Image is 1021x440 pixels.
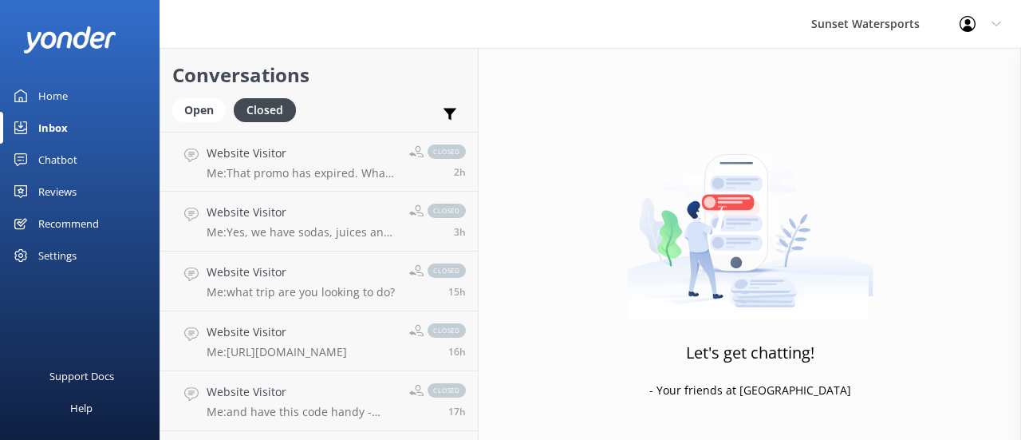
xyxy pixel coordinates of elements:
div: Closed [234,98,296,122]
div: Chatbot [38,144,77,176]
span: 06:02pm 13-Aug-2025 (UTC -05:00) America/Cancun [448,405,466,418]
div: Open [172,98,226,122]
h4: Website Visitor [207,323,347,341]
span: 07:56am 14-Aug-2025 (UTC -05:00) America/Cancun [454,225,466,239]
p: Me: Yes, we have sodas, juices and water available on all of our tours. [207,225,397,240]
h4: Website Visitor [207,145,397,162]
h4: Website Visitor [207,383,397,401]
a: Open [172,101,234,118]
div: Recommend [38,208,99,240]
h2: Conversations [172,60,466,90]
p: Me: That promo has expired. What excursion are you trying to book? [207,166,397,180]
span: 07:43pm 13-Aug-2025 (UTC -05:00) America/Cancun [448,285,466,299]
a: Website VisitorMe:Yes, we have sodas, juices and water available on all of our tours.closed3h [160,192,478,252]
p: Me: [URL][DOMAIN_NAME] [207,345,347,359]
div: Help [70,392,93,424]
span: 06:20pm 13-Aug-2025 (UTC -05:00) America/Cancun [448,345,466,359]
span: closed [428,204,466,218]
p: Me: what trip are you looking to do? [207,285,395,299]
a: Website VisitorMe:That promo has expired. What excursion are you trying to book?closed2h [160,132,478,192]
a: Website VisitorMe:what trip are you looking to do?closed15h [160,252,478,311]
div: Settings [38,240,77,272]
div: Reviews [38,176,77,208]
h4: Website Visitor [207,264,395,281]
span: closed [428,323,466,338]
img: artwork of a man stealing a conversation from at giant smartphone [627,121,873,320]
span: closed [428,264,466,278]
a: Website VisitorMe:and have this code handy - SUNSETJETSKI - to use on that link, for our best sav... [160,371,478,431]
div: Support Docs [49,360,114,392]
p: - Your friends at [GEOGRAPHIC_DATA] [649,382,851,399]
h3: Let's get chatting! [686,340,814,366]
div: Inbox [38,112,68,144]
span: closed [428,145,466,159]
img: yonder-white-logo.png [24,26,116,53]
p: Me: and have this code handy - SUNSETJETSKI - to use on that link, for our best savings offer [207,405,397,419]
span: 08:08am 14-Aug-2025 (UTC -05:00) America/Cancun [454,165,466,179]
a: Closed [234,101,304,118]
h4: Website Visitor [207,204,397,221]
a: Website VisitorMe:[URL][DOMAIN_NAME]closed16h [160,311,478,371]
div: Home [38,80,68,112]
span: closed [428,383,466,398]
